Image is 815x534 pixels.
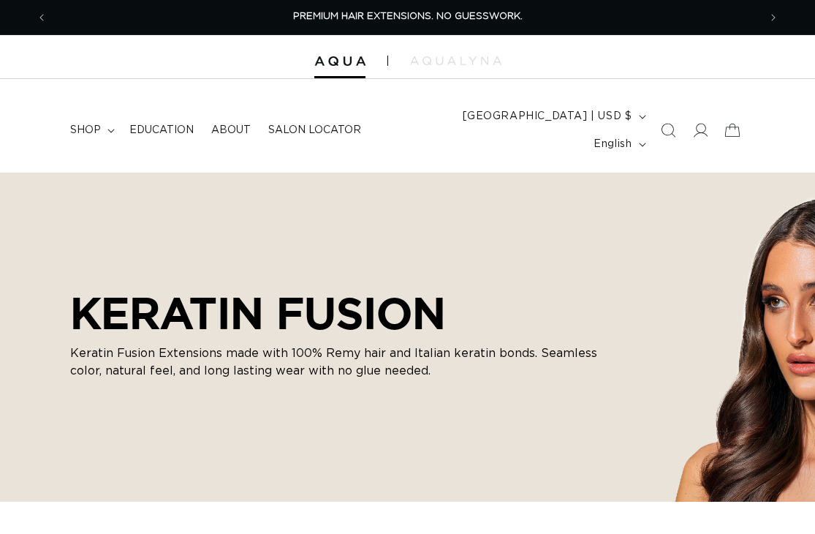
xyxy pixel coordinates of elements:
span: Salon Locator [268,124,361,137]
img: Aqua Hair Extensions [314,56,365,67]
summary: Search [652,114,684,146]
a: Education [121,115,202,146]
summary: shop [61,115,121,146]
button: Previous announcement [26,4,58,31]
span: PREMIUM HAIR EXTENSIONS. NO GUESSWORK. [293,12,523,21]
a: Salon Locator [259,115,370,146]
button: [GEOGRAPHIC_DATA] | USD $ [454,102,652,130]
span: English [594,137,632,152]
span: shop [70,124,101,137]
img: aqualyna.com [410,56,501,65]
p: Keratin Fusion Extensions made with 100% Remy hair and Italian keratin bonds. Seamless color, nat... [70,345,626,380]
button: Next announcement [757,4,789,31]
h2: KERATIN FUSION [70,287,626,339]
a: About [202,115,259,146]
span: About [211,124,251,137]
span: Education [129,124,194,137]
button: English [585,130,651,158]
span: [GEOGRAPHIC_DATA] | USD $ [463,109,632,124]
